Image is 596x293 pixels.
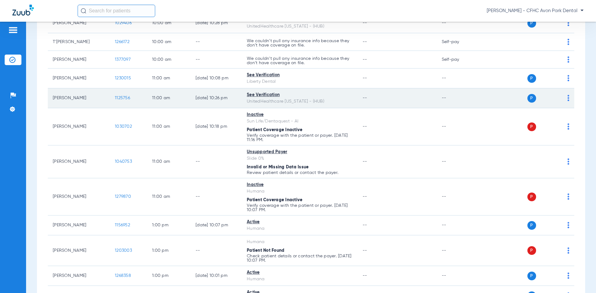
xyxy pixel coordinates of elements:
[191,266,242,286] td: [DATE] 10:01 PM
[115,21,132,25] span: 1029406
[437,69,479,88] td: --
[191,215,242,235] td: [DATE] 10:07 PM
[247,269,353,276] div: Active
[527,19,536,28] span: P
[437,266,479,286] td: --
[147,266,191,286] td: 1:00 PM
[567,222,569,228] img: group-dot-blue.svg
[48,108,110,145] td: [PERSON_NAME]
[247,92,353,98] div: See Verification
[191,145,242,178] td: --
[115,57,131,62] span: 1377097
[48,178,110,215] td: [PERSON_NAME]
[363,96,367,100] span: --
[147,88,191,108] td: 11:00 AM
[147,178,191,215] td: 11:00 AM
[437,215,479,235] td: --
[247,112,353,118] div: Inactive
[48,266,110,286] td: [PERSON_NAME]
[567,193,569,200] img: group-dot-blue.svg
[8,26,18,34] img: hamburger-icon
[247,155,353,162] div: Slide 0%
[247,72,353,78] div: See Verification
[247,188,353,195] div: Humana
[147,51,191,69] td: 10:00 AM
[147,235,191,266] td: 1:00 PM
[191,13,242,33] td: [DATE] 10:28 PM
[147,13,191,33] td: 10:00 AM
[115,273,131,278] span: 1268358
[247,182,353,188] div: Inactive
[567,20,569,26] img: group-dot-blue.svg
[191,69,242,88] td: [DATE] 10:08 PM
[247,128,302,132] span: Patient Coverage Inactive
[115,124,132,129] span: 1030702
[247,239,353,245] div: Humana
[247,98,353,105] div: UnitedHealthcare [US_STATE] - (HUB)
[437,108,479,145] td: --
[78,5,155,17] input: Search for patients
[565,263,596,293] div: Chat Widget
[567,247,569,254] img: group-dot-blue.svg
[48,88,110,108] td: [PERSON_NAME]
[247,276,353,282] div: Humana
[147,145,191,178] td: 11:00 AM
[247,56,353,65] p: We couldn’t pull any insurance info because they don’t have coverage on file.
[527,272,536,280] span: P
[12,5,34,16] img: Zuub Logo
[247,118,353,125] div: Sun Life/Dentaquest - AI
[527,221,536,230] span: P
[567,56,569,63] img: group-dot-blue.svg
[115,223,130,227] span: 1156952
[567,75,569,81] img: group-dot-blue.svg
[437,235,479,266] td: --
[247,39,353,47] p: We couldn’t pull any insurance info because they don’t have coverage on file.
[363,248,367,253] span: --
[527,94,536,103] span: P
[115,40,129,44] span: 1266172
[115,248,132,253] span: 1203003
[363,21,367,25] span: --
[191,235,242,266] td: --
[363,40,367,44] span: --
[437,51,479,69] td: Self-pay
[48,215,110,235] td: [PERSON_NAME]
[527,122,536,131] span: P
[147,215,191,235] td: 1:00 PM
[247,219,353,225] div: Active
[247,171,353,175] p: Review patient details or contact the payer.
[247,198,302,202] span: Patient Coverage Inactive
[191,108,242,145] td: [DATE] 10:18 PM
[115,159,132,164] span: 1040753
[567,39,569,45] img: group-dot-blue.svg
[247,23,353,30] div: UnitedHealthcare [US_STATE] - (HUB)
[437,88,479,108] td: --
[48,145,110,178] td: [PERSON_NAME]
[437,145,479,178] td: --
[363,273,367,278] span: --
[247,149,353,155] div: Unsupported Payer
[437,33,479,51] td: Self-pay
[115,76,131,80] span: 1230015
[48,235,110,266] td: [PERSON_NAME]
[363,57,367,62] span: --
[567,95,569,101] img: group-dot-blue.svg
[81,8,86,14] img: Search Icon
[247,203,353,212] p: Verify coverage with the patient or payer. [DATE] 10:07 PM.
[247,254,353,263] p: Check patient details or contact the payer. [DATE] 10:07 PM.
[567,123,569,130] img: group-dot-blue.svg
[147,108,191,145] td: 11:00 AM
[363,223,367,227] span: --
[191,178,242,215] td: --
[48,69,110,88] td: [PERSON_NAME]
[48,13,110,33] td: [PERSON_NAME]
[363,124,367,129] span: --
[191,51,242,69] td: --
[363,76,367,80] span: --
[247,78,353,85] div: Liberty Dental
[437,13,479,33] td: --
[527,246,536,255] span: P
[527,193,536,201] span: P
[437,178,479,215] td: --
[567,158,569,165] img: group-dot-blue.svg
